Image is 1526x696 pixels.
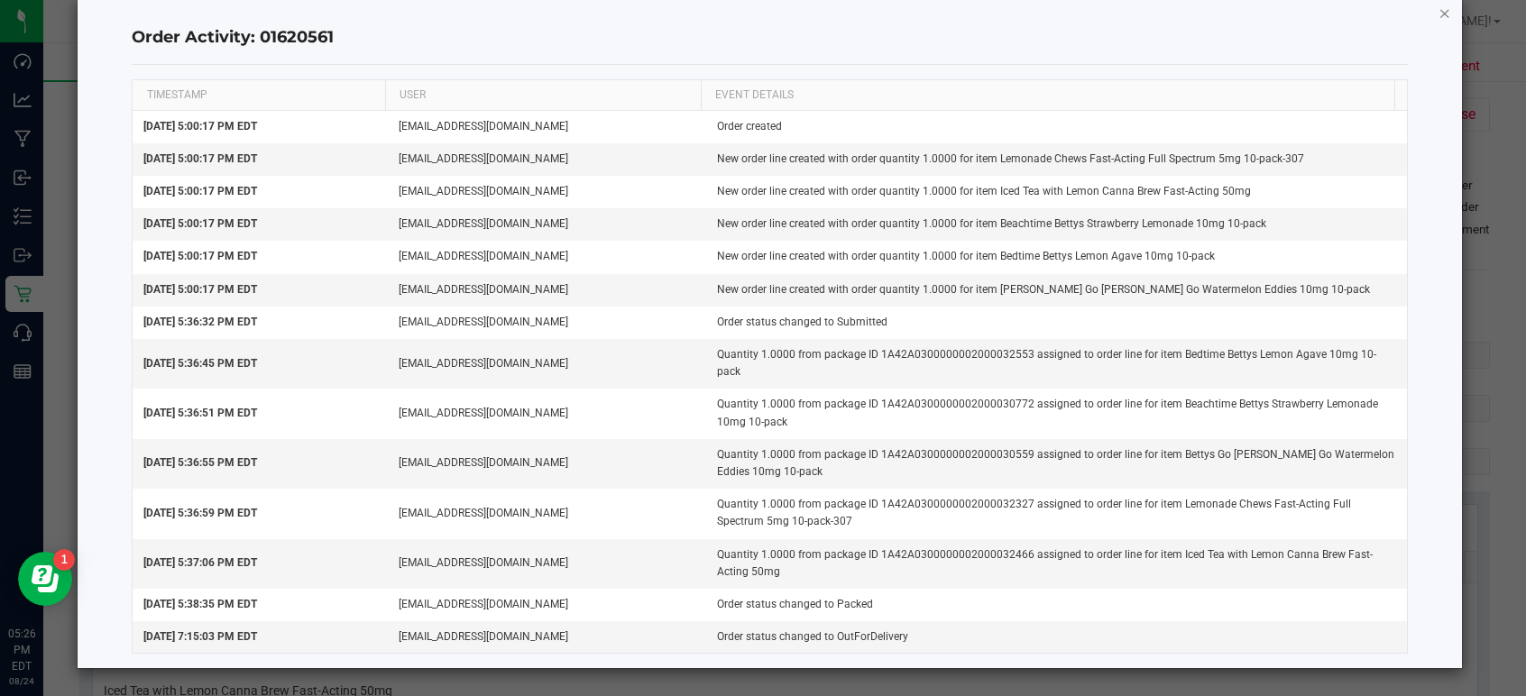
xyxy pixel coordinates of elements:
[388,208,706,241] td: [EMAIL_ADDRESS][DOMAIN_NAME]
[132,26,1407,50] h4: Order Activity: 01620561
[706,621,1407,653] td: Order status changed to OutForDelivery
[701,80,1394,111] th: EVENT DETAILS
[143,316,257,328] span: [DATE] 5:36:32 PM EDT
[706,307,1407,339] td: Order status changed to Submitted
[143,556,257,569] span: [DATE] 5:37:06 PM EDT
[388,439,706,489] td: [EMAIL_ADDRESS][DOMAIN_NAME]
[388,489,706,538] td: [EMAIL_ADDRESS][DOMAIN_NAME]
[388,539,706,589] td: [EMAIL_ADDRESS][DOMAIN_NAME]
[706,589,1407,621] td: Order status changed to Packed
[706,489,1407,538] td: Quantity 1.0000 from package ID 1A42A0300000002000032327 assigned to order line for item Lemonade...
[133,80,385,111] th: TIMESTAMP
[388,111,706,143] td: [EMAIL_ADDRESS][DOMAIN_NAME]
[143,456,257,469] span: [DATE] 5:36:55 PM EDT
[143,152,257,165] span: [DATE] 5:00:17 PM EDT
[388,589,706,621] td: [EMAIL_ADDRESS][DOMAIN_NAME]
[18,552,72,606] iframe: Resource center
[706,339,1407,389] td: Quantity 1.0000 from package ID 1A42A0300000002000032553 assigned to order line for item Bedtime ...
[143,407,257,419] span: [DATE] 5:36:51 PM EDT
[706,241,1407,273] td: New order line created with order quantity 1.0000 for item Bedtime Bettys Lemon Agave 10mg 10-pack
[143,250,257,262] span: [DATE] 5:00:17 PM EDT
[388,389,706,438] td: [EMAIL_ADDRESS][DOMAIN_NAME]
[388,307,706,339] td: [EMAIL_ADDRESS][DOMAIN_NAME]
[706,208,1407,241] td: New order line created with order quantity 1.0000 for item Beachtime Bettys Strawberry Lemonade 1...
[706,389,1407,438] td: Quantity 1.0000 from package ID 1A42A0300000002000030772 assigned to order line for item Beachtim...
[143,185,257,197] span: [DATE] 5:00:17 PM EDT
[388,339,706,389] td: [EMAIL_ADDRESS][DOMAIN_NAME]
[388,621,706,653] td: [EMAIL_ADDRESS][DOMAIN_NAME]
[143,217,257,230] span: [DATE] 5:00:17 PM EDT
[706,539,1407,589] td: Quantity 1.0000 from package ID 1A42A0300000002000032466 assigned to order line for item Iced Tea...
[388,241,706,273] td: [EMAIL_ADDRESS][DOMAIN_NAME]
[143,598,257,610] span: [DATE] 5:38:35 PM EDT
[53,549,75,571] iframe: Resource center unread badge
[143,507,257,519] span: [DATE] 5:36:59 PM EDT
[385,80,701,111] th: USER
[143,283,257,296] span: [DATE] 5:00:17 PM EDT
[706,111,1407,143] td: Order created
[388,143,706,176] td: [EMAIL_ADDRESS][DOMAIN_NAME]
[706,439,1407,489] td: Quantity 1.0000 from package ID 1A42A0300000002000030559 assigned to order line for item Bettys G...
[143,120,257,133] span: [DATE] 5:00:17 PM EDT
[388,274,706,307] td: [EMAIL_ADDRESS][DOMAIN_NAME]
[143,630,257,643] span: [DATE] 7:15:03 PM EDT
[388,176,706,208] td: [EMAIL_ADDRESS][DOMAIN_NAME]
[706,143,1407,176] td: New order line created with order quantity 1.0000 for item Lemonade Chews Fast-Acting Full Spectr...
[706,274,1407,307] td: New order line created with order quantity 1.0000 for item [PERSON_NAME] Go [PERSON_NAME] Go Wate...
[706,176,1407,208] td: New order line created with order quantity 1.0000 for item Iced Tea with Lemon Canna Brew Fast-Ac...
[143,357,257,370] span: [DATE] 5:36:45 PM EDT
